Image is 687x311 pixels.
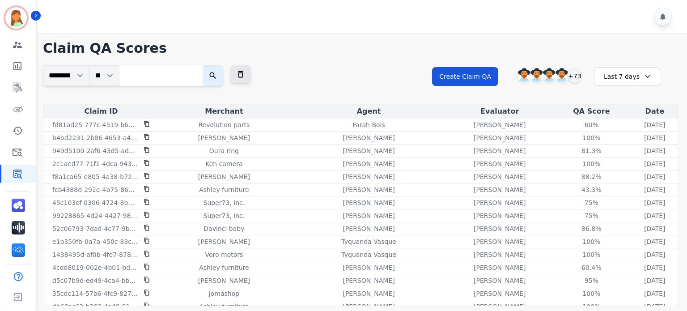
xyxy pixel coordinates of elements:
p: Voro motors [205,250,243,259]
p: [DATE] [644,263,665,272]
p: [DATE] [644,224,665,233]
p: [DATE] [644,302,665,311]
p: [PERSON_NAME] [343,276,394,285]
p: [PERSON_NAME] [198,237,250,246]
p: [PERSON_NAME] [343,263,394,272]
div: QA Score [553,106,630,117]
div: 88.2% [571,172,611,181]
p: 52c06793-7dad-4c77-9b35-dfe0e49c17fa [52,224,138,233]
p: Oura ring [209,146,239,155]
div: 60.4% [571,263,611,272]
p: Davinci baby [204,224,244,233]
p: [DATE] [644,146,665,155]
p: [PERSON_NAME] [343,133,394,142]
div: 75% [571,211,611,220]
p: [PERSON_NAME] [474,237,526,246]
p: [PERSON_NAME] [474,146,526,155]
p: [PERSON_NAME] [474,289,526,298]
p: [PERSON_NAME] [474,198,526,207]
div: 75% [571,198,611,207]
p: [PERSON_NAME] [343,289,394,298]
p: 99228865-4d24-4427-98cb-0b6d94683ade [52,211,138,220]
div: 86.8% [571,224,611,233]
div: 100% [571,289,611,298]
div: 100% [571,133,611,142]
p: Super73, inc. [204,198,245,207]
div: 95% [571,276,611,285]
p: Revolution parts [199,120,250,129]
p: [DATE] [644,211,665,220]
div: 100% [571,250,611,259]
p: [PERSON_NAME] [343,172,394,181]
p: 35cdc114-57b6-4fc9-8272-88e27b975149 [52,289,138,298]
p: [PERSON_NAME] [198,133,250,142]
div: Evaluator [450,106,549,117]
div: 60% [571,120,611,129]
div: Last 7 days [594,67,660,86]
p: 45c103ef-0306-4724-8b75-b304a4ecb9a5 [52,198,138,207]
div: Merchant [161,106,288,117]
p: 1438495d-af0b-4fe7-878b-58a89f4a113d [52,250,138,259]
p: Super73, inc. [204,211,245,220]
p: [PERSON_NAME] [474,133,526,142]
p: Ashley furniture [199,302,249,311]
p: db68ac62-b382-4a48-81e8-107fdf476966 [52,302,138,311]
p: fd81ad25-777c-4519-b6a9-7000c0566b29 [52,120,138,129]
p: [DATE] [644,185,665,194]
p: e1b350fb-0a7a-450c-83cf-14b9ff76504e [52,237,138,246]
p: [PERSON_NAME] [343,198,394,207]
p: [DATE] [644,250,665,259]
p: [PERSON_NAME] [343,224,394,233]
img: Bordered avatar [5,7,27,29]
div: Date [634,106,676,117]
p: [DATE] [644,198,665,207]
p: [DATE] [644,120,665,129]
div: 81.3% [571,146,611,155]
div: 100% [571,159,611,168]
p: [PERSON_NAME] [474,211,526,220]
p: [PERSON_NAME] [474,185,526,194]
p: [DATE] [644,276,665,285]
h1: Claim QA Scores [43,40,678,56]
p: 2c1aed77-71f1-4dca-943c-3821cfcd99ac [52,159,138,168]
p: [PERSON_NAME] [198,172,250,181]
p: f8a1ca65-e805-4a38-b727-548bd71dae07 [52,172,138,181]
p: Farah Bois [352,120,385,129]
p: 4cdd8019-002e-4b01-bda4-63377ccc2b56 [52,263,138,272]
p: [PERSON_NAME] [474,263,526,272]
p: d5c07b9d-ed49-4ca4-bb18-158a9f6ff327 [52,276,138,285]
p: [PERSON_NAME] [343,146,394,155]
p: [PERSON_NAME] [474,159,526,168]
div: 100% [571,302,611,311]
button: Create Claim QA [432,67,498,86]
p: [PERSON_NAME] [474,302,526,311]
p: [DATE] [644,237,665,246]
div: Claim ID [45,106,157,117]
p: [PERSON_NAME] [343,302,394,311]
p: 949d5100-2af6-43d5-ad4c-60afb9b32559 [52,146,138,155]
p: [PERSON_NAME] [474,224,526,233]
p: [PERSON_NAME] [474,120,526,129]
p: [PERSON_NAME] [343,185,394,194]
p: Jomashop [209,289,240,298]
div: +73 [567,68,582,83]
p: Ashley furniture [199,263,249,272]
p: [PERSON_NAME] [474,172,526,181]
p: [PERSON_NAME] [198,276,250,285]
p: [DATE] [644,159,665,168]
p: [PERSON_NAME] [474,276,526,285]
p: [DATE] [644,172,665,181]
p: [DATE] [644,133,665,142]
div: 100% [571,237,611,246]
div: 43.3% [571,185,611,194]
p: Ashley furniture [199,185,249,194]
p: [DATE] [644,289,665,298]
p: Keh camera [205,159,242,168]
p: Tyquanda Vasque [341,237,396,246]
p: [PERSON_NAME] [474,250,526,259]
p: fcb4388d-292e-4b75-866e-7b15f021066e [52,185,138,194]
p: [PERSON_NAME] [343,211,394,220]
p: Tyquanda Vasque [341,250,396,259]
p: b4bd2231-2b86-4653-a481-76c912e9d759 [52,133,138,142]
div: Agent [291,106,447,117]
